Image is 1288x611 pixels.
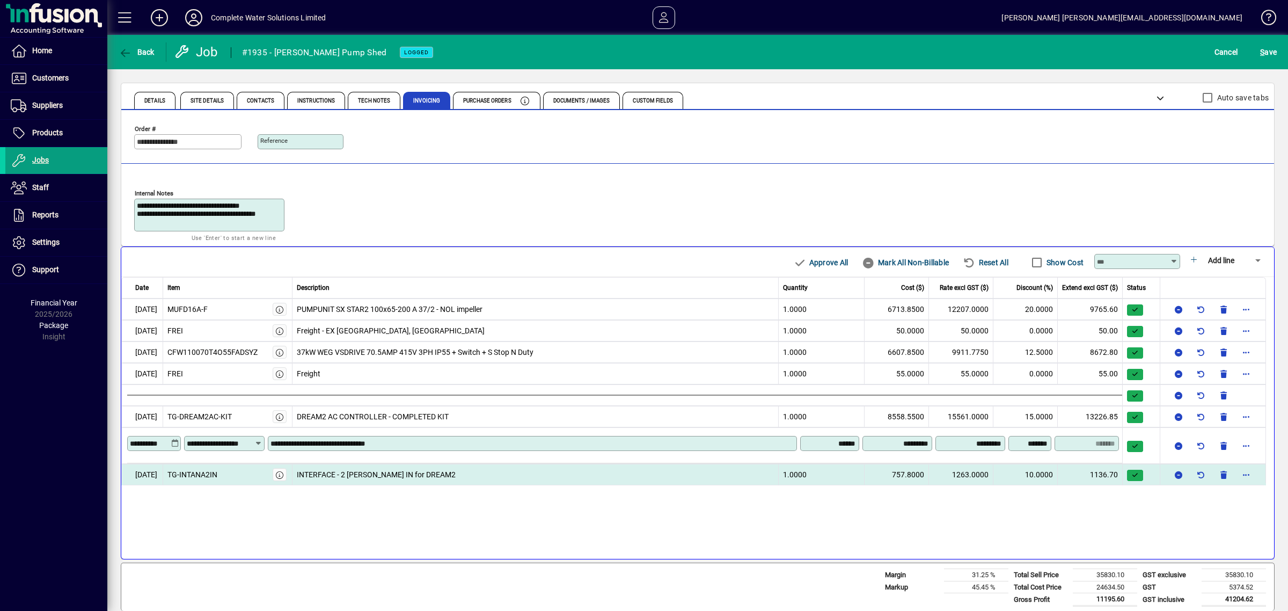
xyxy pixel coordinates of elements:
div: FREI [167,368,183,380]
a: Knowledge Base [1253,2,1275,37]
label: Show Cost [1044,257,1084,268]
td: 1.0000 [779,341,865,363]
td: 50.0000 [865,320,929,341]
td: [DATE] [121,341,163,363]
span: Invoicing [413,98,440,104]
button: Back [116,42,157,62]
td: 8672.80 [1058,341,1123,363]
td: PUMPUNIT SX STAR2 100x65-200 A 37/2 - NOL impeller [292,299,779,320]
button: More options [1238,437,1255,454]
div: TG-DREAM2AC-KIT [167,411,232,423]
td: 55.00 [1058,363,1123,384]
button: More options [1238,344,1255,361]
div: MUFD16A-F [167,304,208,315]
td: 12.5000 [993,341,1058,363]
td: 0.0000 [993,363,1058,384]
a: Support [5,257,107,283]
a: Products [5,120,107,147]
span: Quantity [783,283,808,293]
div: Complete Water Solutions Limited [211,9,326,26]
span: Approve All [793,254,848,271]
td: Total Sell Price [1008,569,1073,581]
button: More options [1238,408,1255,425]
span: Reset All [963,254,1008,271]
mat-label: Order # [135,125,156,133]
span: Extend excl GST ($) [1062,283,1118,293]
td: 24634.50 [1073,581,1137,593]
td: INTERFACE - 2 [PERSON_NAME] IN for DREAM2 [292,464,779,485]
span: Documents / Images [553,98,610,104]
td: 1.0000 [779,406,865,427]
span: Purchase Orders [463,98,511,104]
td: 50.0000 [929,320,993,341]
span: LOGGED [404,49,429,56]
span: Package [39,321,68,330]
button: Mark All Non-Billable [858,253,953,272]
button: Save [1257,42,1279,62]
span: Home [32,46,52,55]
span: Site Details [191,98,224,104]
mat-hint: Use 'Enter' to start a new line [192,231,276,244]
td: 9765.60 [1058,299,1123,320]
td: [DATE] [121,363,163,384]
button: More options [1238,365,1255,382]
td: Margin [880,569,944,581]
div: Job [174,43,220,61]
a: Home [5,38,107,64]
span: Cost ($) [901,283,924,293]
td: DREAM2 AC CONTROLLER - COMPLETED KIT [292,406,779,427]
a: Customers [5,65,107,92]
span: Tech Notes [358,98,390,104]
a: Settings [5,229,107,256]
span: Products [32,128,63,137]
label: Auto save tabs [1215,92,1269,103]
td: 6607.8500 [865,341,929,363]
td: GST inclusive [1137,593,1202,606]
div: CFW110070T4O55FADSYZ [167,347,258,358]
td: Freight [292,363,779,384]
span: Custom Fields [633,98,672,104]
span: Customers [32,74,69,82]
td: 9911.7750 [929,341,993,363]
button: More options [1238,466,1255,483]
td: Markup [880,581,944,593]
td: 1.0000 [779,320,865,341]
td: Total Cost Price [1008,581,1073,593]
td: [DATE] [121,464,163,485]
td: 1.0000 [779,299,865,320]
span: Settings [32,238,60,246]
td: 12207.0000 [929,299,993,320]
td: 1.0000 [779,363,865,384]
div: [PERSON_NAME] [PERSON_NAME][EMAIL_ADDRESS][DOMAIN_NAME] [1001,9,1242,26]
td: GST exclusive [1137,569,1202,581]
td: 15561.0000 [929,406,993,427]
td: 55.0000 [929,363,993,384]
td: 5374.52 [1202,581,1266,593]
td: Gross Profit [1008,593,1073,606]
mat-label: Reference [260,137,288,144]
td: 0.0000 [993,320,1058,341]
button: Reset All [958,253,1013,272]
span: Jobs [32,156,49,164]
span: Details [144,98,165,104]
span: Item [167,283,180,293]
td: 15.0000 [993,406,1058,427]
span: Support [32,265,59,274]
a: Reports [5,202,107,229]
td: 50.00 [1058,320,1123,341]
span: Add line [1208,256,1234,265]
td: [DATE] [121,320,163,341]
mat-label: Internal Notes [135,190,173,197]
td: [DATE] [121,299,163,320]
span: Contacts [247,98,274,104]
td: 1.0000 [779,464,865,485]
td: 41204.62 [1202,593,1266,606]
span: Back [119,48,155,56]
td: 1263.0000 [929,464,993,485]
button: Cancel [1212,42,1241,62]
td: 757.8000 [865,464,929,485]
span: Staff [32,183,49,192]
button: More options [1238,301,1255,318]
td: 1136.70 [1058,464,1123,485]
div: FREI [167,325,183,337]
